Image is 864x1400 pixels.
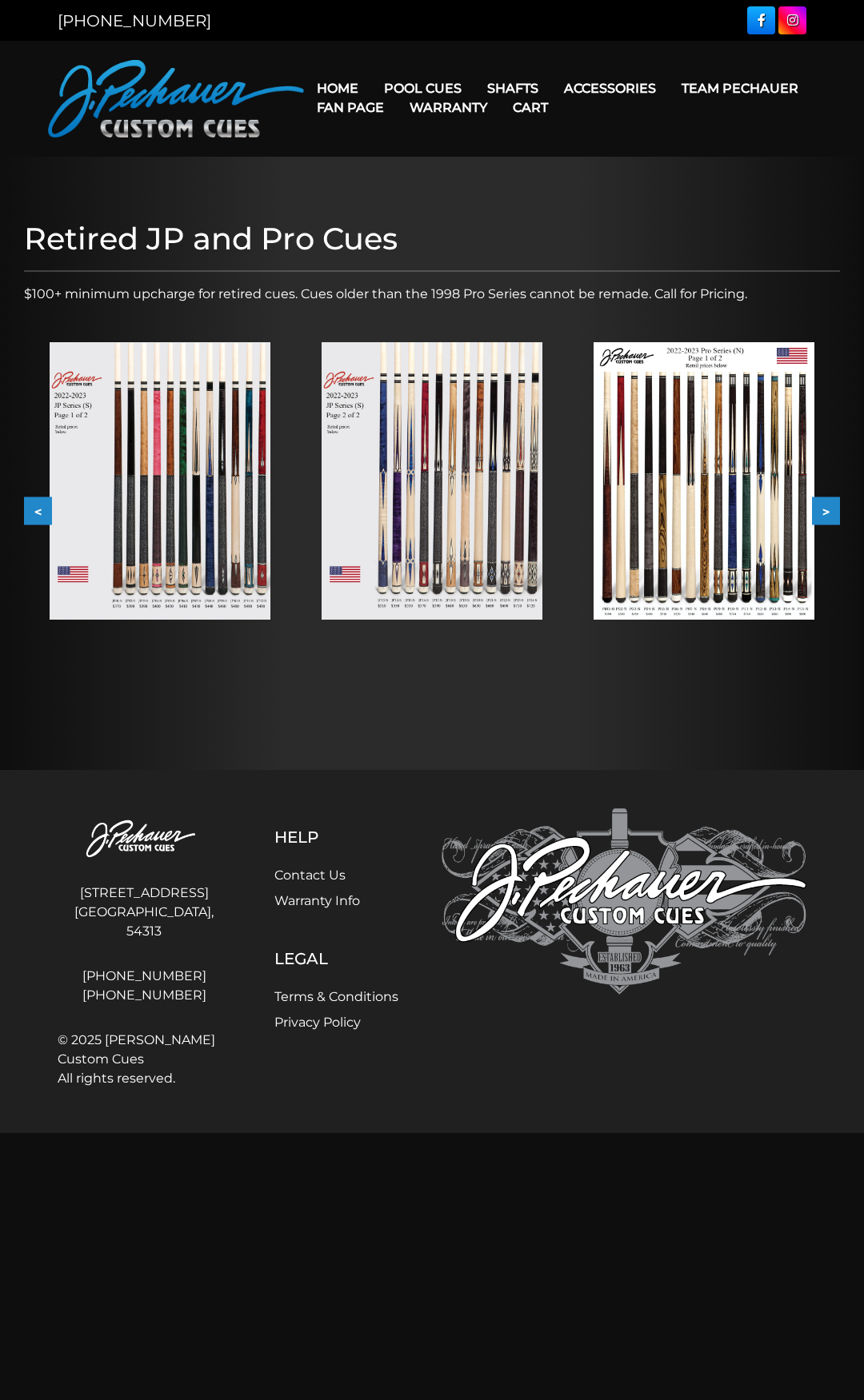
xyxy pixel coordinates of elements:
img: Pechauer Custom Cues [442,808,806,995]
a: Fan Page [304,87,397,128]
a: Pool Cues [371,68,474,109]
a: Warranty [397,87,500,128]
a: Privacy Policy [274,1015,361,1030]
a: Cart [500,87,561,128]
h5: Legal [274,949,398,968]
a: Home [304,68,371,109]
a: Shafts [474,68,551,109]
button: < [24,497,52,525]
a: [PHONE_NUMBER] [58,967,230,986]
button: > [812,497,840,525]
address: [STREET_ADDRESS] [GEOGRAPHIC_DATA], 54313 [58,877,230,947]
h5: Help [274,828,398,847]
img: Pechauer Custom Cues [48,60,304,138]
a: Warranty Info [274,893,360,908]
a: Contact Us [274,868,346,883]
p: $100+ minimum upcharge for retired cues. Cues older than the 1998 Pro Series cannot be remade. Ca... [24,285,840,304]
h1: Retired JP and Pro Cues [24,221,840,257]
a: [PHONE_NUMBER] [58,986,230,1005]
a: Terms & Conditions [274,989,398,1004]
span: © 2025 [PERSON_NAME] Custom Cues All rights reserved. [58,1031,230,1088]
a: Accessories [551,68,669,109]
a: [PHONE_NUMBER] [58,11,211,30]
a: Team Pechauer [669,68,811,109]
img: Pechauer Custom Cues [58,808,230,872]
div: Carousel Navigation [24,497,840,525]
